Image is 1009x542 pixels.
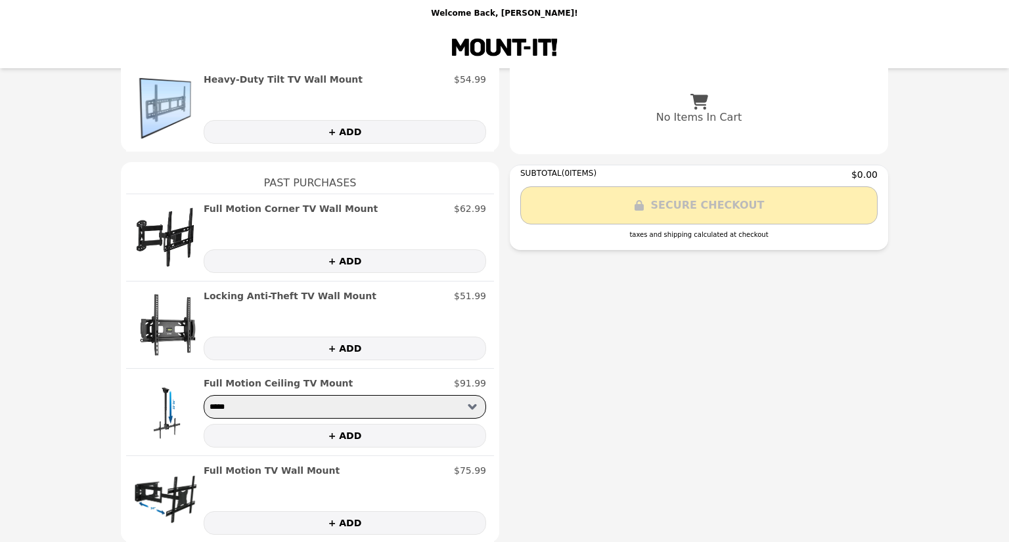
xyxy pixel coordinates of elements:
p: $75.99 [454,464,486,477]
button: + ADD [204,511,486,535]
img: Locking Anti-Theft TV Wall Mount [134,289,197,360]
img: Full Motion Corner TV Wall Mount [134,202,197,273]
p: $91.99 [454,377,486,390]
p: $51.99 [454,289,486,302]
select: Select a product variant [204,395,486,419]
button: + ADD [204,120,486,144]
span: ( 0 ITEMS) [562,169,596,178]
p: No Items In Cart [656,110,742,125]
div: taxes and shipping calculated at checkout [520,230,878,240]
img: Full Motion Ceiling TV Mount [134,377,197,448]
img: Heavy-Duty Tilt TV Wall Mount [134,73,197,144]
span: $0.00 [851,168,878,181]
h1: Past Purchases [126,162,494,194]
p: $62.99 [454,202,486,215]
h2: Heavy-Duty Tilt TV Wall Mount [204,73,363,86]
img: Brand Logo [449,34,560,60]
p: Welcome Back, [PERSON_NAME]! [8,8,1001,18]
h2: Full Motion Corner TV Wall Mount [204,202,378,215]
button: + ADD [204,249,486,273]
span: SUBTOTAL [520,169,562,178]
h2: Locking Anti-Theft TV Wall Mount [204,289,376,302]
h2: Full Motion TV Wall Mount [204,464,340,477]
h2: Full Motion Ceiling TV Mount [204,377,353,390]
p: $54.99 [454,73,486,86]
button: + ADD [204,337,486,360]
img: Full Motion TV Wall Mount [134,464,197,535]
button: + ADD [204,424,486,448]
